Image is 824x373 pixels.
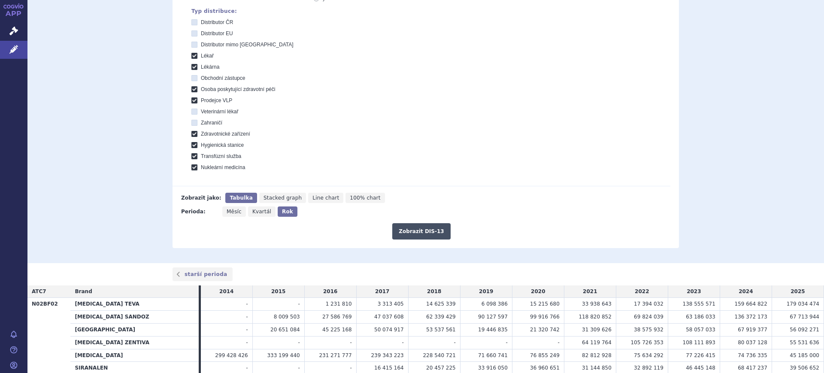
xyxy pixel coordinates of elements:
span: - [402,340,403,346]
span: 16 415 164 [374,365,404,371]
span: 69 824 039 [634,314,663,320]
span: - [246,365,248,371]
span: 82 812 928 [582,352,612,358]
span: 118 820 852 [579,314,611,320]
td: 2021 [564,285,616,298]
span: 138 555 571 [683,301,715,307]
span: 62 339 429 [426,314,456,320]
span: 108 111 893 [683,340,715,346]
span: Brand [75,288,92,294]
span: Obchodní zástupce [201,75,245,81]
span: Měsíc [227,209,242,215]
span: 32 892 119 [634,365,663,371]
span: 231 271 777 [319,352,351,358]
span: 67 919 377 [738,327,767,333]
span: 36 960 651 [530,365,560,371]
th: [MEDICAL_DATA] ZENTIVA [70,336,198,349]
span: 159 664 822 [735,301,767,307]
span: 14 625 339 [426,301,456,307]
td: 2025 [772,285,824,298]
span: Osoba poskytující zdravotní péči [201,86,275,92]
td: 2023 [668,285,720,298]
span: 239 343 223 [371,352,403,358]
span: - [298,301,300,307]
span: 76 855 249 [530,352,560,358]
span: 20 457 225 [426,365,456,371]
span: 67 713 944 [790,314,819,320]
th: [MEDICAL_DATA] [70,349,198,362]
span: ATC7 [32,288,46,294]
span: 90 127 597 [478,314,508,320]
span: 19 446 835 [478,327,508,333]
span: - [246,340,248,346]
div: Perioda: [181,206,218,217]
td: 2016 [304,285,356,298]
td: 2020 [512,285,564,298]
span: 3 313 405 [378,301,404,307]
td: 2018 [408,285,460,298]
span: 75 634 292 [634,352,663,358]
span: - [298,340,300,346]
span: Rok [282,209,293,215]
span: 179 034 474 [787,301,819,307]
span: Nukleární medicína [201,164,245,170]
span: 20 651 084 [270,327,300,333]
span: - [298,365,300,371]
td: 2015 [252,285,304,298]
span: Lékař [201,53,214,59]
span: 55 531 636 [790,340,819,346]
span: Zahraničí [201,120,222,126]
span: 77 226 415 [686,352,715,358]
span: 100% chart [350,195,380,201]
span: 74 736 335 [738,352,767,358]
span: 45 225 168 [322,327,352,333]
button: Zobrazit DIS-13 [392,223,450,240]
span: - [246,314,248,320]
th: [MEDICAL_DATA] TEVA [70,298,198,311]
td: 2014 [201,285,252,298]
span: 38 575 932 [634,327,663,333]
th: [MEDICAL_DATA] SANDOZ [70,311,198,324]
span: Kvartál [252,209,271,215]
span: 47 037 608 [374,314,404,320]
span: 299 428 426 [215,352,248,358]
span: - [246,301,248,307]
span: 33 938 643 [582,301,612,307]
span: Hygienická stanice [201,142,244,148]
span: - [350,365,351,371]
span: 8 009 503 [274,314,300,320]
span: - [454,340,455,346]
span: 33 916 050 [478,365,508,371]
span: 136 372 173 [735,314,767,320]
span: 31 144 850 [582,365,612,371]
div: Zobrazit jako: [181,193,221,203]
span: 228 540 721 [423,352,455,358]
span: Distributor ČR [201,19,233,25]
span: 50 074 917 [374,327,404,333]
span: 31 309 626 [582,327,612,333]
span: Transfúzní služba [201,153,241,159]
span: 1 231 810 [326,301,352,307]
a: starší perioda [173,267,233,281]
th: [GEOGRAPHIC_DATA] [70,324,198,337]
span: Tabulka [230,195,252,201]
span: 46 445 148 [686,365,715,371]
span: 53 537 561 [426,327,456,333]
td: 2022 [616,285,668,298]
span: Line chart [312,195,339,201]
span: 6 098 386 [482,301,508,307]
span: 58 057 033 [686,327,715,333]
span: 45 185 000 [790,352,819,358]
span: 56 092 271 [790,327,819,333]
span: 68 417 237 [738,365,767,371]
td: 2017 [356,285,408,298]
span: 333 199 440 [267,352,300,358]
span: Zdravotnické zařízení [201,131,250,137]
span: 64 119 764 [582,340,612,346]
span: Prodejce VLP [201,97,232,103]
span: Veterinární lékař [201,109,238,115]
span: 21 320 742 [530,327,560,333]
span: 15 215 680 [530,301,560,307]
td: 2019 [460,285,512,298]
span: 63 186 033 [686,314,715,320]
